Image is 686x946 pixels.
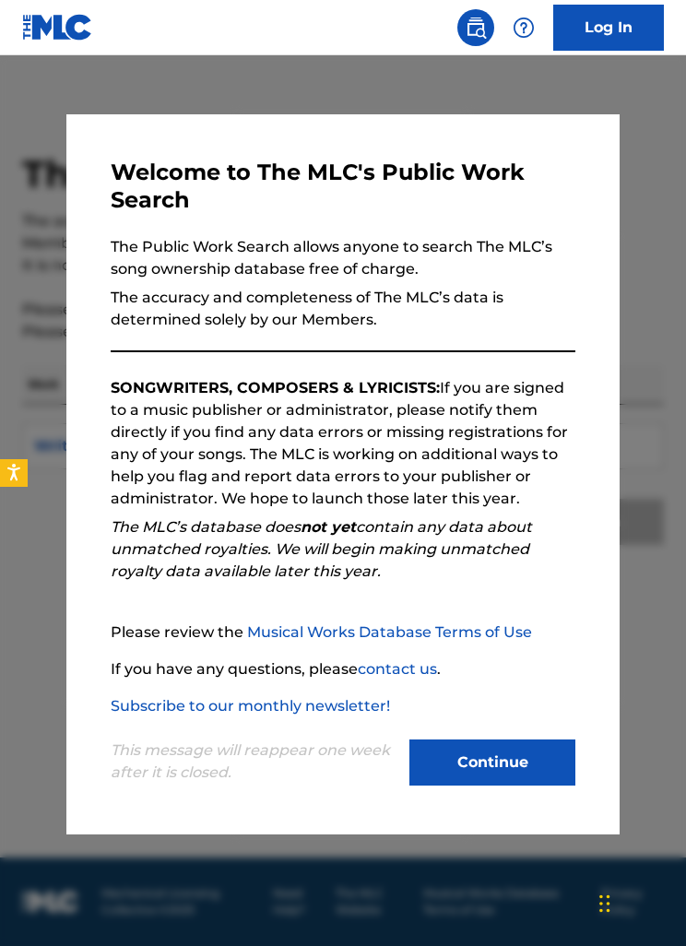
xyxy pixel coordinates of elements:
[594,857,686,946] iframe: Chat Widget
[111,287,575,331] p: The accuracy and completeness of The MLC’s data is determined solely by our Members.
[111,379,440,396] strong: SONGWRITERS, COMPOSERS & LYRICISTS:
[301,518,356,536] strong: not yet
[111,697,390,715] a: Subscribe to our monthly newsletter!
[457,9,494,46] a: Public Search
[358,660,437,678] a: contact us
[111,159,575,214] h3: Welcome to The MLC's Public Work Search
[513,17,535,39] img: help
[111,621,575,644] p: Please review the
[599,876,610,931] div: Drag
[22,14,93,41] img: MLC Logo
[247,623,532,641] a: Musical Works Database Terms of Use
[111,236,575,280] p: The Public Work Search allows anyone to search The MLC’s song ownership database free of charge.
[111,739,398,784] p: This message will reappear one week after it is closed.
[465,17,487,39] img: search
[505,9,542,46] div: Help
[409,739,575,786] button: Continue
[111,377,575,510] p: If you are signed to a music publisher or administrator, please notify them directly if you find ...
[111,518,532,580] em: The MLC’s database does contain any data about unmatched royalties. We will begin making unmatche...
[111,658,575,680] p: If you have any questions, please .
[553,5,664,51] a: Log In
